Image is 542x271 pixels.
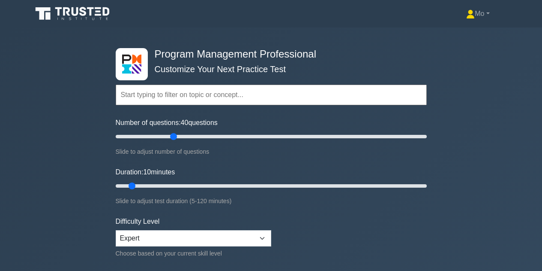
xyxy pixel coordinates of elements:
[143,168,151,176] span: 10
[116,167,175,177] label: Duration: minutes
[446,5,510,22] a: Mo
[116,196,427,206] div: Slide to adjust test duration (5-120 minutes)
[116,85,427,105] input: Start typing to filter on topic or concept...
[151,48,385,61] h4: Program Management Professional
[181,119,189,126] span: 40
[116,146,427,157] div: Slide to adjust number of questions
[116,248,271,259] div: Choose based on your current skill level
[116,216,160,227] label: Difficulty Level
[116,118,218,128] label: Number of questions: questions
